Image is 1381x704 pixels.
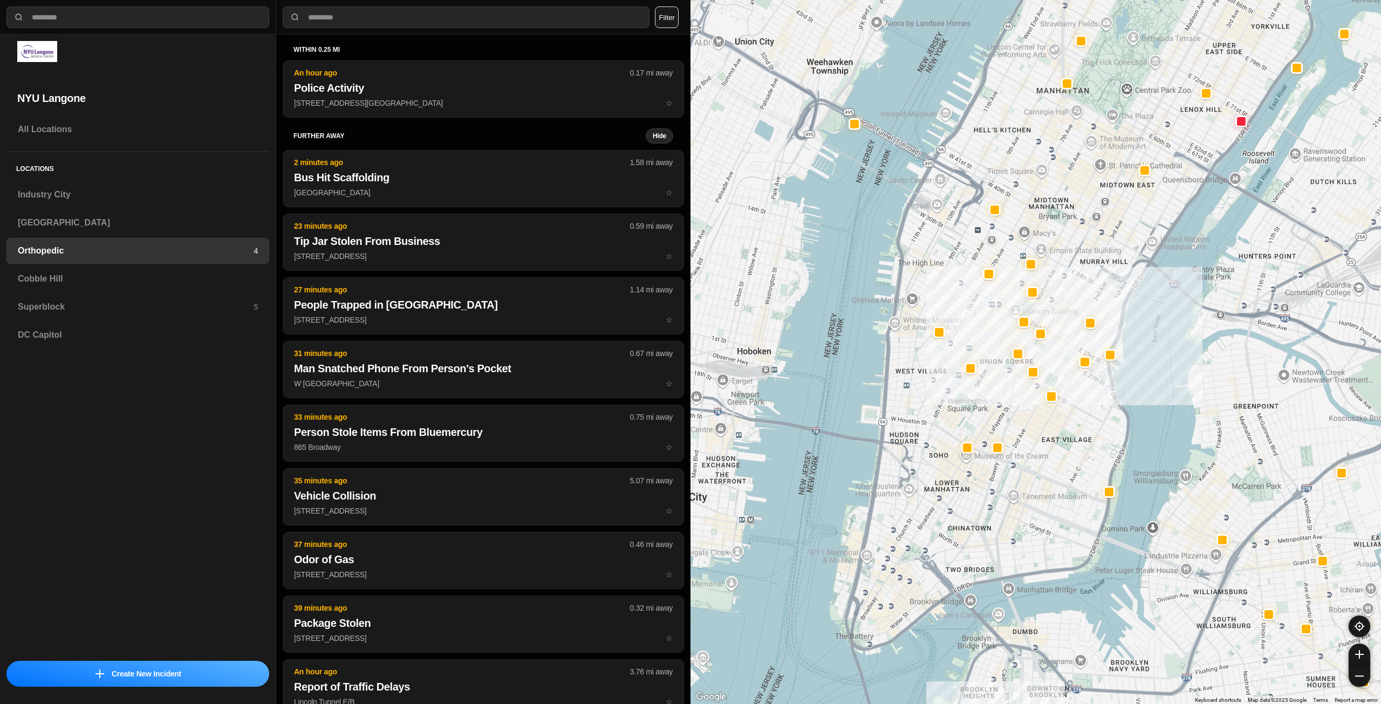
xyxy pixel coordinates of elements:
[646,128,673,143] button: Hide
[693,690,729,704] a: Open this area in Google Maps (opens a new window)
[630,348,673,359] p: 0.67 mi away
[630,539,673,550] p: 0.46 mi away
[294,234,673,249] h2: Tip Jar Stolen From Business
[283,633,684,643] a: 39 minutes ago0.32 mi awayPackage Stolen[STREET_ADDRESS]star
[294,315,673,325] p: [STREET_ADDRESS]
[18,300,254,313] h3: Superblock
[1313,697,1328,703] a: Terms (opens in new tab)
[666,443,673,452] span: star
[666,634,673,643] span: star
[293,45,673,54] h5: within 0.25 mi
[294,442,673,453] p: 865 Broadway
[294,251,673,262] p: [STREET_ADDRESS]
[17,91,258,106] h2: NYU Langone
[283,468,684,525] button: 35 minutes ago5.07 mi awayVehicle Collision[STREET_ADDRESS]star
[17,41,57,62] img: logo
[18,244,254,257] h3: Orthopedic
[283,506,684,515] a: 35 minutes ago5.07 mi awayVehicle Collision[STREET_ADDRESS]star
[283,379,684,388] a: 31 minutes ago0.67 mi awayMan Snatched Phone From Person's PocketW [GEOGRAPHIC_DATA]star
[1349,616,1370,637] button: recenter
[294,552,673,567] h2: Odor of Gas
[294,488,673,503] h2: Vehicle Collision
[6,117,269,142] a: All Locations
[18,123,258,136] h3: All Locations
[6,152,269,182] h5: Locations
[283,277,684,334] button: 27 minutes ago1.14 mi awayPeople Trapped in [GEOGRAPHIC_DATA][STREET_ADDRESS]star
[294,67,630,78] p: An hour ago
[294,633,673,644] p: [STREET_ADDRESS]
[18,329,258,341] h3: DC Capitol
[1349,665,1370,687] button: zoom-out
[294,157,630,168] p: 2 minutes ago
[283,251,684,261] a: 23 minutes ago0.59 mi awayTip Jar Stolen From Business[STREET_ADDRESS]star
[1195,696,1241,704] button: Keyboard shortcuts
[13,12,24,23] img: search
[666,507,673,515] span: star
[294,297,673,312] h2: People Trapped in [GEOGRAPHIC_DATA]
[283,98,684,107] a: An hour ago0.17 mi awayPolice Activity[STREET_ADDRESS][GEOGRAPHIC_DATA]star
[254,245,258,256] p: 4
[1248,697,1307,703] span: Map data ©2025 Google
[1355,621,1364,631] img: recenter
[666,570,673,579] span: star
[630,666,673,677] p: 3.76 mi away
[630,67,673,78] p: 0.17 mi away
[294,412,630,422] p: 33 minutes ago
[294,80,673,95] h2: Police Activity
[283,150,684,207] button: 2 minutes ago1.58 mi awayBus Hit Scaffolding[GEOGRAPHIC_DATA]star
[655,6,679,28] button: Filter
[294,475,630,486] p: 35 minutes ago
[630,284,673,295] p: 1.14 mi away
[666,316,673,324] span: star
[6,238,269,264] a: Orthopedic4
[6,661,269,687] button: iconCreate New Incident
[666,379,673,388] span: star
[18,188,258,201] h3: Industry City
[1355,672,1364,680] img: zoom-out
[283,596,684,653] button: 39 minutes ago0.32 mi awayPackage Stolen[STREET_ADDRESS]star
[95,669,104,678] img: icon
[6,182,269,208] a: Industry City
[283,405,684,462] button: 33 minutes ago0.75 mi awayPerson Stole Items From Bluemercury865 Broadwaystar
[693,690,729,704] img: Google
[294,170,673,185] h2: Bus Hit Scaffolding
[294,569,673,580] p: [STREET_ADDRESS]
[1349,644,1370,665] button: zoom-in
[294,378,673,389] p: W [GEOGRAPHIC_DATA]
[666,252,673,261] span: star
[294,679,673,694] h2: Report of Traffic Delays
[630,221,673,231] p: 0.59 mi away
[112,668,181,679] p: Create New Incident
[1355,650,1364,659] img: zoom-in
[294,361,673,376] h2: Man Snatched Phone From Person's Pocket
[283,341,684,398] button: 31 minutes ago0.67 mi awayMan Snatched Phone From Person's PocketW [GEOGRAPHIC_DATA]star
[283,442,684,452] a: 33 minutes ago0.75 mi awayPerson Stole Items From Bluemercury865 Broadwaystar
[6,322,269,348] a: DC Capitol
[283,214,684,271] button: 23 minutes ago0.59 mi awayTip Jar Stolen From Business[STREET_ADDRESS]star
[294,221,630,231] p: 23 minutes ago
[283,60,684,118] button: An hour ago0.17 mi awayPolice Activity[STREET_ADDRESS][GEOGRAPHIC_DATA]star
[630,412,673,422] p: 0.75 mi away
[653,132,666,140] small: Hide
[294,187,673,198] p: [GEOGRAPHIC_DATA]
[18,272,258,285] h3: Cobble Hill
[6,294,269,320] a: Superblock5
[294,98,673,108] p: [STREET_ADDRESS][GEOGRAPHIC_DATA]
[294,616,673,631] h2: Package Stolen
[293,132,646,140] h5: further away
[290,12,300,23] img: search
[283,315,684,324] a: 27 minutes ago1.14 mi awayPeople Trapped in [GEOGRAPHIC_DATA][STREET_ADDRESS]star
[294,284,630,295] p: 27 minutes ago
[294,425,673,440] h2: Person Stole Items From Bluemercury
[294,348,630,359] p: 31 minutes ago
[283,532,684,589] button: 37 minutes ago0.46 mi awayOdor of Gas[STREET_ADDRESS]star
[6,266,269,292] a: Cobble Hill
[666,188,673,197] span: star
[294,505,673,516] p: [STREET_ADDRESS]
[18,216,258,229] h3: [GEOGRAPHIC_DATA]
[294,666,630,677] p: An hour ago
[630,603,673,613] p: 0.32 mi away
[283,570,684,579] a: 37 minutes ago0.46 mi awayOdor of Gas[STREET_ADDRESS]star
[283,188,684,197] a: 2 minutes ago1.58 mi awayBus Hit Scaffolding[GEOGRAPHIC_DATA]star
